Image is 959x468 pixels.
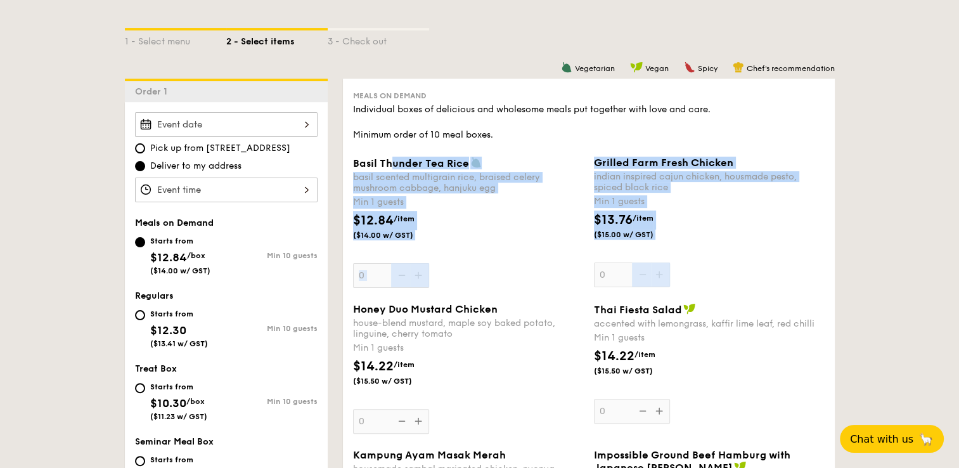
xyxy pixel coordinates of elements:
[186,397,205,406] span: /box
[135,436,214,447] span: Seminar Meal Box
[683,303,696,315] img: icon-vegan.f8ff3823.svg
[135,310,145,320] input: Starts from$12.30($13.41 w/ GST)Min 10 guests
[353,91,427,100] span: Meals on Demand
[850,433,913,445] span: Chat with us
[684,62,695,73] img: icon-spicy.37a8142b.svg
[135,290,174,301] span: Regulars
[594,195,825,208] div: Min 1 guests
[135,456,145,466] input: Starts from$21.60/bundle($23.54 w/ GST)Min 10 guests
[150,266,210,275] span: ($14.00 w/ GST)
[594,332,825,344] div: Min 1 guests
[150,323,186,337] span: $12.30
[135,383,145,393] input: Starts from$10.30/box($11.23 w/ GST)Min 10 guests
[150,236,210,246] div: Starts from
[328,30,429,48] div: 3 - Check out
[135,112,318,137] input: Event date
[594,318,825,329] div: accented with lemongrass, kaffir lime leaf, red chilli
[630,62,643,73] img: icon-vegan.f8ff3823.svg
[561,62,572,73] img: icon-vegetarian.fe4039eb.svg
[135,161,145,171] input: Deliver to my address
[594,171,825,193] div: indian inspired cajun chicken, housmade pesto, spiced black rice
[150,142,290,155] span: Pick up from [STREET_ADDRESS]
[353,376,439,386] span: ($15.50 w/ GST)
[226,324,318,333] div: Min 10 guests
[353,213,394,228] span: $12.84
[575,64,615,73] span: Vegetarian
[353,230,439,240] span: ($14.00 w/ GST)
[150,339,208,348] span: ($13.41 w/ GST)
[918,432,934,446] span: 🦙
[394,360,415,369] span: /item
[353,303,498,315] span: Honey Duo Mustard Chicken
[150,309,208,319] div: Starts from
[353,359,394,374] span: $14.22
[394,214,415,223] span: /item
[353,103,825,141] div: Individual boxes of delicious and wholesome meals put together with love and care. Minimum order ...
[353,157,469,169] span: Basil Thunder Tea Rice
[594,304,682,316] span: Thai Fiesta Salad
[353,449,506,461] span: Kampung Ayam Masak Merah
[470,157,482,168] img: icon-vegetarian.fe4039eb.svg
[150,412,207,421] span: ($11.23 w/ GST)
[135,363,177,374] span: Treat Box
[150,396,186,410] span: $10.30
[594,349,634,364] span: $14.22
[135,237,145,247] input: Starts from$12.84/box($14.00 w/ GST)Min 10 guests
[135,86,172,97] span: Order 1
[187,251,205,260] span: /box
[594,157,733,169] span: Grilled Farm Fresh Chicken
[733,62,744,73] img: icon-chef-hat.a58ddaea.svg
[353,172,584,193] div: basil scented multigrain rice, braised celery mushroom cabbage, hanjuku egg
[226,30,328,48] div: 2 - Select items
[353,318,584,339] div: house-blend mustard, maple soy baked potato, linguine, cherry tomato
[226,251,318,260] div: Min 10 guests
[150,455,217,465] div: Starts from
[135,218,214,228] span: Meals on Demand
[634,350,655,359] span: /item
[150,250,187,264] span: $12.84
[353,342,584,354] div: Min 1 guests
[594,366,680,376] span: ($15.50 w/ GST)
[633,214,653,223] span: /item
[645,64,669,73] span: Vegan
[150,382,207,392] div: Starts from
[135,143,145,153] input: Pick up from [STREET_ADDRESS]
[150,160,241,172] span: Deliver to my address
[353,196,584,209] div: Min 1 guests
[135,178,318,202] input: Event time
[698,64,718,73] span: Spicy
[840,425,944,453] button: Chat with us🦙
[594,212,633,228] span: $13.76
[747,64,835,73] span: Chef's recommendation
[125,30,226,48] div: 1 - Select menu
[594,230,680,240] span: ($15.00 w/ GST)
[226,397,318,406] div: Min 10 guests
